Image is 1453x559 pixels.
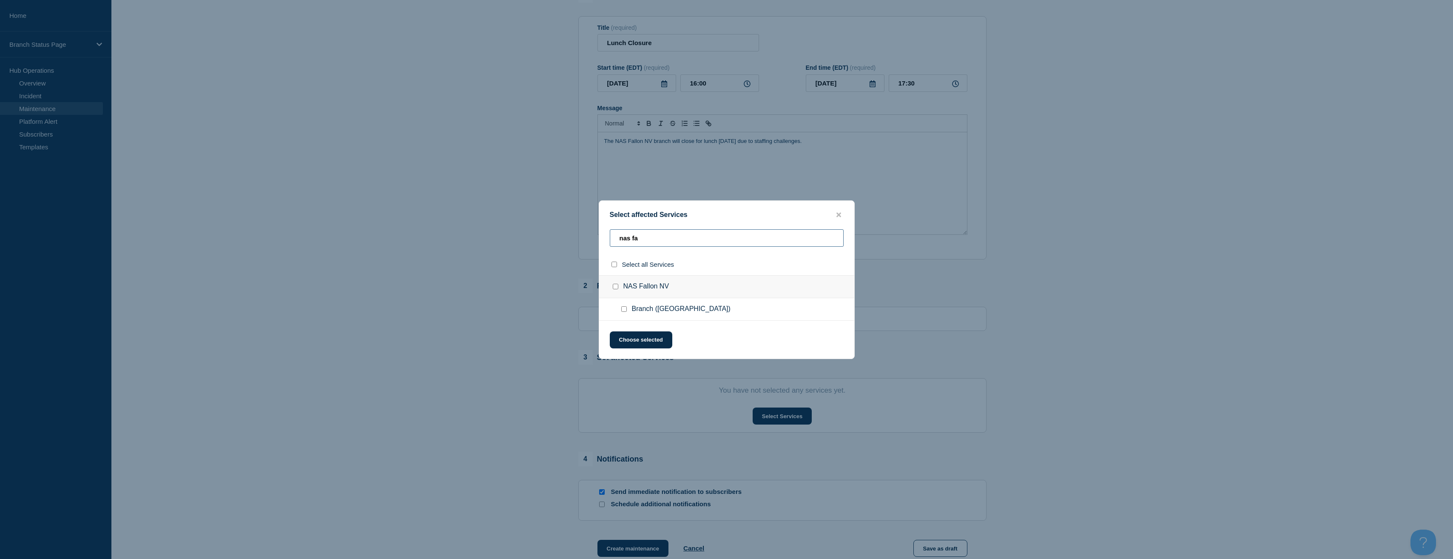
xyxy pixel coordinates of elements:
[599,211,854,219] div: Select affected Services
[599,275,854,298] div: NAS Fallon NV
[632,305,731,314] span: Branch ([GEOGRAPHIC_DATA])
[834,211,844,219] button: close button
[622,261,674,268] span: Select all Services
[610,229,844,247] input: Search
[613,284,618,289] input: NAS Fallon NV checkbox
[621,306,627,312] input: Branch (NAS Fallon NV) checkbox
[611,262,617,267] input: select all checkbox
[610,331,672,348] button: Choose selected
